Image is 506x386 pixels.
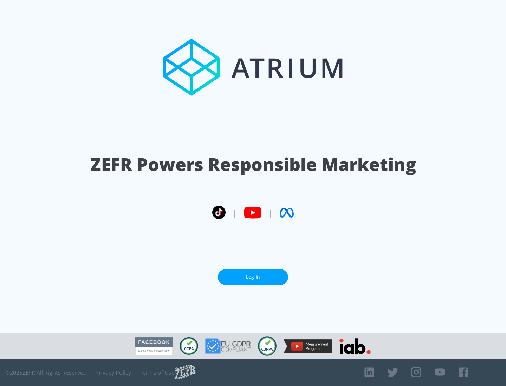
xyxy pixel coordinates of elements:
a: Privacy Policy [95,369,131,376]
span: | [233,207,237,218]
img: YouTube Measurement Program [284,339,332,353]
a: Log In [218,269,288,285]
img: IAB [339,338,371,354]
img: CCPA Compliant [180,337,198,355]
span: © 2025 ZEFR All Rights Reserved [5,369,87,376]
img: COPPA Compliant [258,336,277,356]
img: GDPR Compliant [205,338,251,354]
h1: ZEFR Powers Responsible Marketing [90,152,416,177]
a: Terms of Use [140,369,175,376]
span: | [268,207,273,218]
img: Facebook Marketing Partner [135,337,173,355]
